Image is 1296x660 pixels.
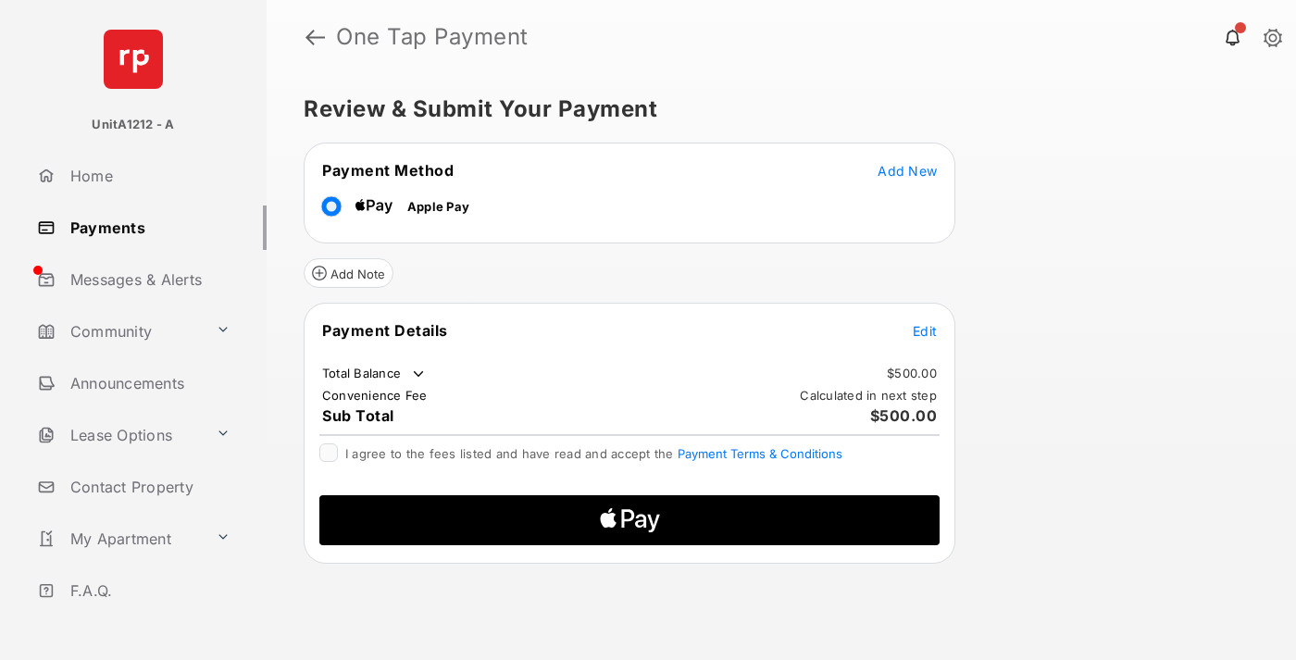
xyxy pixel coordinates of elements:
[304,258,393,288] button: Add Note
[304,98,1244,120] h5: Review & Submit Your Payment
[878,163,937,179] span: Add New
[322,161,454,180] span: Payment Method
[104,30,163,89] img: svg+xml;base64,PHN2ZyB4bWxucz0iaHR0cDovL3d3dy53My5vcmcvMjAwMC9zdmciIHdpZHRoPSI2NCIgaGVpZ2h0PSI2NC...
[678,446,842,461] button: I agree to the fees listed and have read and accept the
[913,323,937,339] span: Edit
[30,309,208,354] a: Community
[870,406,938,425] span: $500.00
[878,161,937,180] button: Add New
[913,321,937,340] button: Edit
[321,387,429,404] td: Convenience Fee
[30,413,208,457] a: Lease Options
[886,365,938,381] td: $500.00
[92,116,174,134] p: UnitA1212 - A
[30,257,267,302] a: Messages & Alerts
[799,387,938,404] td: Calculated in next step
[30,361,267,405] a: Announcements
[30,465,267,509] a: Contact Property
[322,321,448,340] span: Payment Details
[30,517,208,561] a: My Apartment
[345,446,842,461] span: I agree to the fees listed and have read and accept the
[321,365,428,383] td: Total Balance
[30,205,267,250] a: Payments
[30,568,267,613] a: F.A.Q.
[407,199,469,214] span: Apple Pay
[322,406,394,425] span: Sub Total
[30,154,267,198] a: Home
[336,26,529,48] strong: One Tap Payment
